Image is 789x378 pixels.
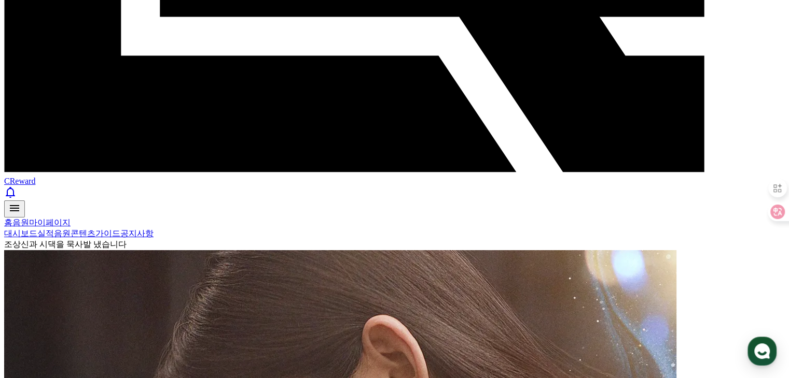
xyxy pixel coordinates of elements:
[95,229,120,238] a: 가이드
[33,308,39,316] span: 홈
[120,229,154,238] a: 공지사항
[4,177,35,185] span: CReward
[54,229,71,238] a: 음원
[4,218,12,227] a: 홈
[37,229,54,238] a: 실적
[71,229,95,238] a: 콘텐츠
[29,218,71,227] a: 마이페이지
[4,229,37,238] a: 대시보드
[3,292,68,318] a: 홈
[4,167,785,185] a: CReward
[12,218,29,227] a: 음원
[134,292,199,318] a: 설정
[95,308,107,316] span: 대화
[160,308,173,316] span: 설정
[68,292,134,318] a: 대화
[4,239,785,250] div: 조상신과 시댁을 묵사발 냈습니다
